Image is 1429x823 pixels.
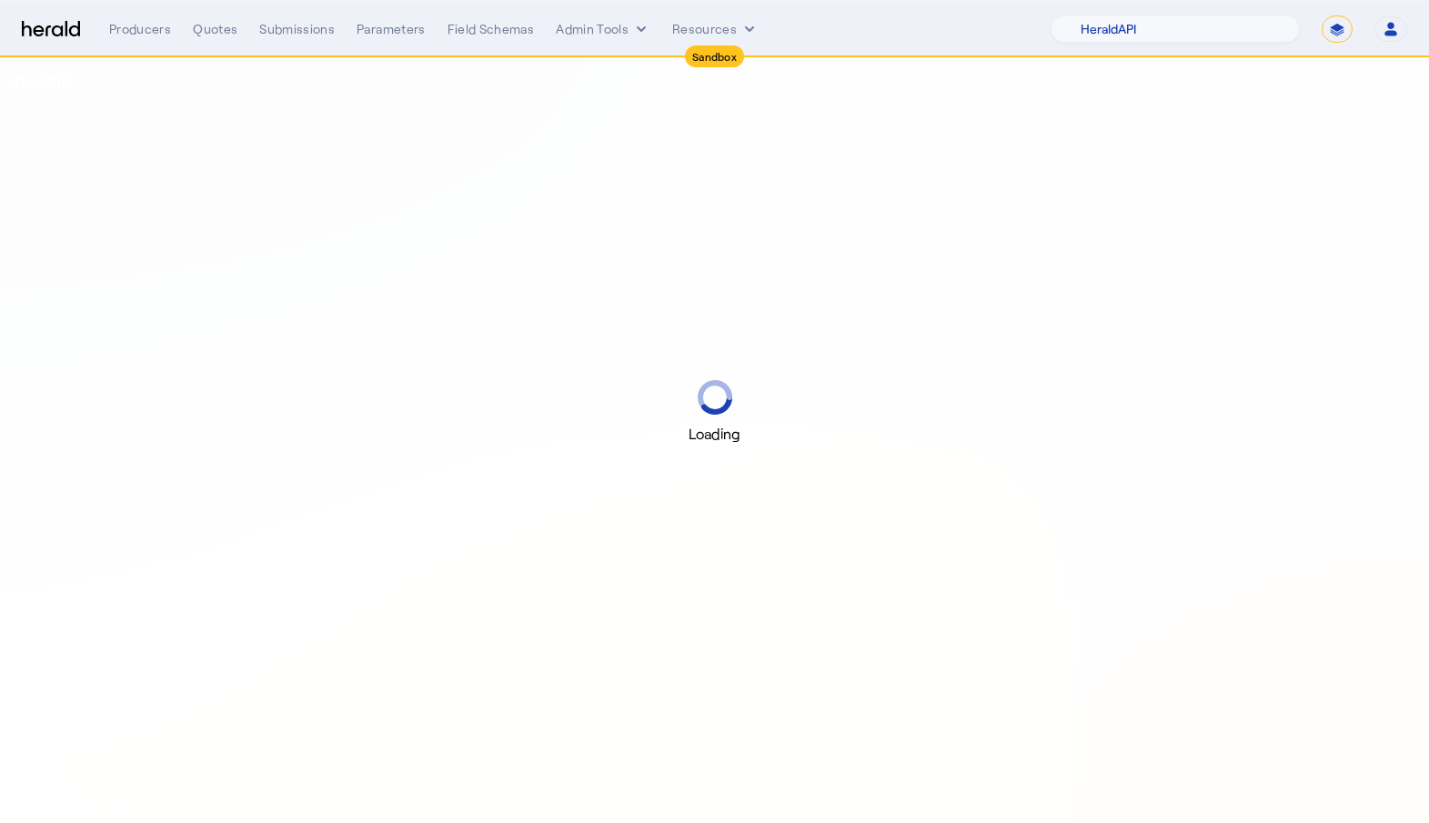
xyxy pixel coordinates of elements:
div: Field Schemas [448,20,535,38]
button: internal dropdown menu [556,20,650,38]
img: Herald Logo [22,21,80,38]
div: Parameters [357,20,426,38]
button: Resources dropdown menu [672,20,759,38]
div: Sandbox [685,45,744,67]
div: Submissions [259,20,335,38]
div: Producers [109,20,171,38]
div: Quotes [193,20,237,38]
